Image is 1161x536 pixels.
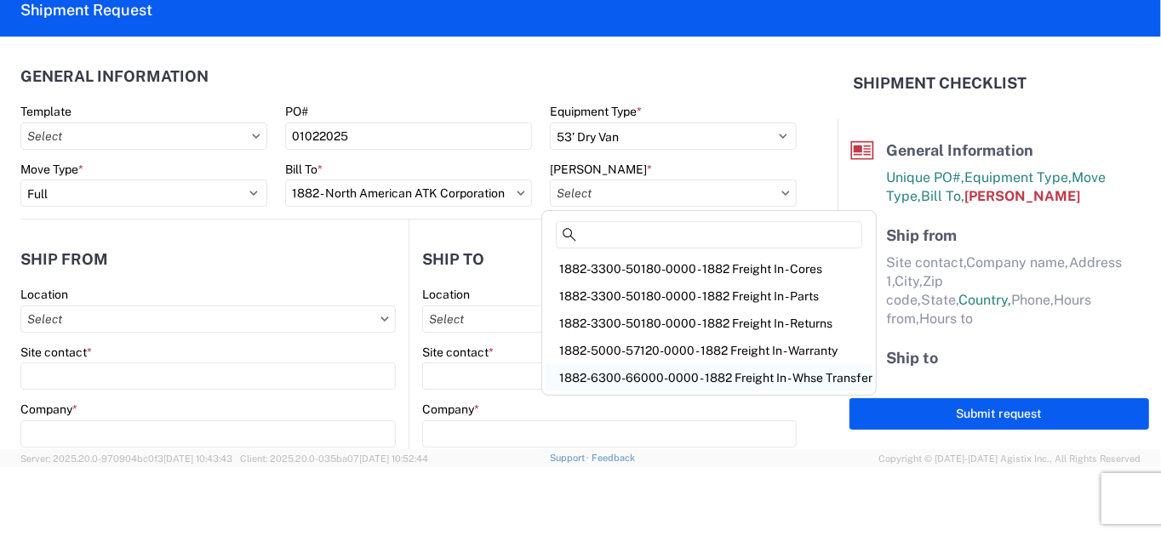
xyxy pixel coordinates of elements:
[285,180,532,207] input: Select
[20,68,209,85] h2: General Information
[958,292,1011,308] span: Country,
[422,305,797,333] input: Select
[285,104,308,119] label: PO#
[546,282,872,310] div: 1882-3300-50180-0000 - 1882 Freight In - Parts
[878,451,1141,466] span: Copyright © [DATE]-[DATE] Agistix Inc., All Rights Reserved
[422,287,470,302] label: Location
[919,311,973,327] span: Hours to
[921,188,964,204] span: Bill To,
[20,402,77,417] label: Company
[163,453,232,464] span: [DATE] 10:43:43
[20,287,68,302] label: Location
[1011,292,1054,308] span: Phone,
[422,402,479,417] label: Company
[20,453,232,464] span: Server: 2025.20.0-970904bc0f3
[20,251,108,268] h2: Ship from
[422,251,484,268] h2: Ship to
[422,345,494,360] label: Site contact
[849,398,1149,430] button: Submit request
[886,226,957,244] span: Ship from
[546,364,872,391] div: 1882-6300-66000-0000 - 1882 Freight In - Whse Transfer
[20,123,267,150] input: Select
[285,162,323,177] label: Bill To
[546,310,872,337] div: 1882-3300-50180-0000 - 1882 Freight In - Returns
[20,345,92,360] label: Site contact
[886,169,964,185] span: Unique PO#,
[20,162,83,177] label: Move Type
[921,292,958,308] span: State,
[546,337,872,364] div: 1882-5000-57120-0000 - 1882 Freight In - Warranty
[964,188,1080,204] span: [PERSON_NAME]
[550,453,592,463] a: Support
[550,162,652,177] label: [PERSON_NAME]
[546,255,872,282] div: 1882-3300-50180-0000 - 1882 Freight In - Cores
[550,104,642,119] label: Equipment Type
[550,180,797,207] input: Select
[592,453,635,463] a: Feedback
[895,273,923,289] span: City,
[964,169,1072,185] span: Equipment Type,
[20,305,396,333] input: Select
[886,254,966,271] span: Site contact,
[886,377,966,393] span: Site contact,
[359,453,428,464] span: [DATE] 10:52:44
[20,104,71,119] label: Template
[240,453,428,464] span: Client: 2025.20.0-035ba07
[886,349,938,367] span: Ship to
[966,254,1069,271] span: Company name,
[886,141,1033,159] span: General Information
[853,73,1027,94] h2: Shipment Checklist
[966,377,1069,393] span: Company name,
